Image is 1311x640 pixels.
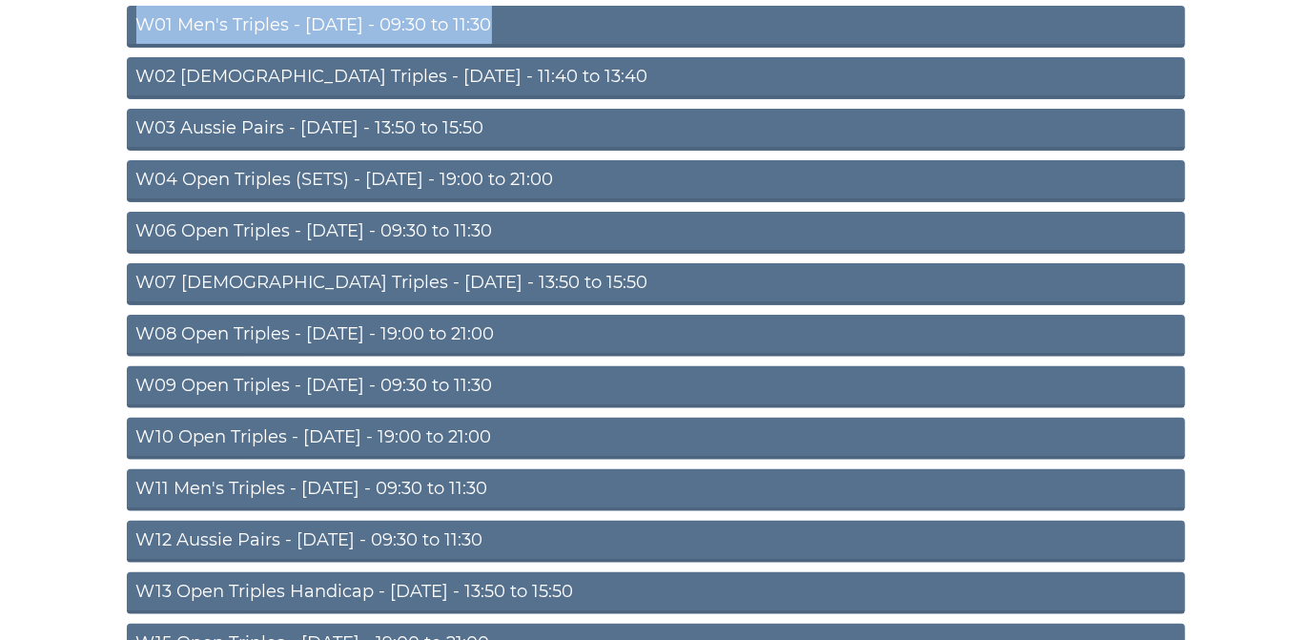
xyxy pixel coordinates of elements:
a: W07 [DEMOGRAPHIC_DATA] Triples - [DATE] - 13:50 to 15:50 [127,263,1185,305]
a: W10 Open Triples - [DATE] - 19:00 to 21:00 [127,418,1185,460]
a: W06 Open Triples - [DATE] - 09:30 to 11:30 [127,212,1185,254]
a: W04 Open Triples (SETS) - [DATE] - 19:00 to 21:00 [127,160,1185,202]
a: W12 Aussie Pairs - [DATE] - 09:30 to 11:30 [127,521,1185,563]
a: W08 Open Triples - [DATE] - 19:00 to 21:00 [127,315,1185,357]
a: W09 Open Triples - [DATE] - 09:30 to 11:30 [127,366,1185,408]
a: W01 Men's Triples - [DATE] - 09:30 to 11:30 [127,6,1185,48]
a: W03 Aussie Pairs - [DATE] - 13:50 to 15:50 [127,109,1185,151]
a: W13 Open Triples Handicap - [DATE] - 13:50 to 15:50 [127,572,1185,614]
a: W11 Men's Triples - [DATE] - 09:30 to 11:30 [127,469,1185,511]
a: W02 [DEMOGRAPHIC_DATA] Triples - [DATE] - 11:40 to 13:40 [127,57,1185,99]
